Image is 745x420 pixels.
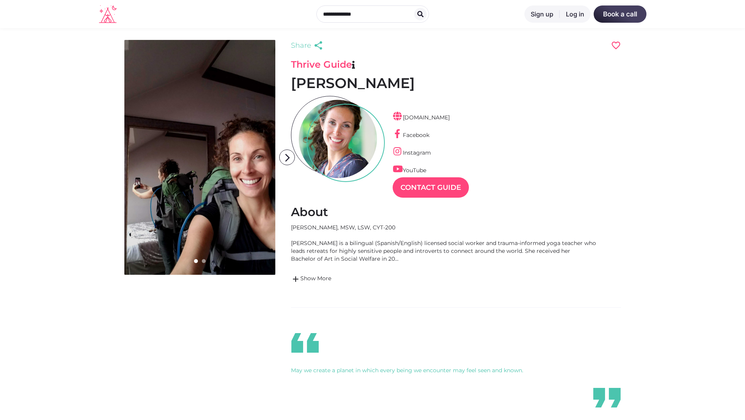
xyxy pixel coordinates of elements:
a: Contact Guide [393,177,469,198]
h1: [PERSON_NAME] [291,74,621,92]
div: [PERSON_NAME], MSW, LSW, CYT-200 [PERSON_NAME] is a bilingual (Spanish/English) licensed social w... [291,224,596,263]
i: format_quote [282,331,329,355]
h2: About [291,205,621,220]
a: Log in [560,5,591,23]
h3: Thrive Guide [291,59,621,70]
a: [DOMAIN_NAME] [393,114,450,121]
span: add [291,274,300,284]
i: format_quote [583,386,630,409]
span: Share [291,40,311,51]
a: YouTube [393,167,426,174]
a: Book a call [594,5,646,23]
div: May we create a planet in which every being we encounter may feel seen and known. [291,366,621,374]
a: addShow More [291,274,596,284]
a: Share [291,40,325,51]
a: Facebook [393,132,429,139]
i: arrow_forward_ios [280,150,295,166]
a: Instagram [393,149,431,156]
a: Sign up [524,5,560,23]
